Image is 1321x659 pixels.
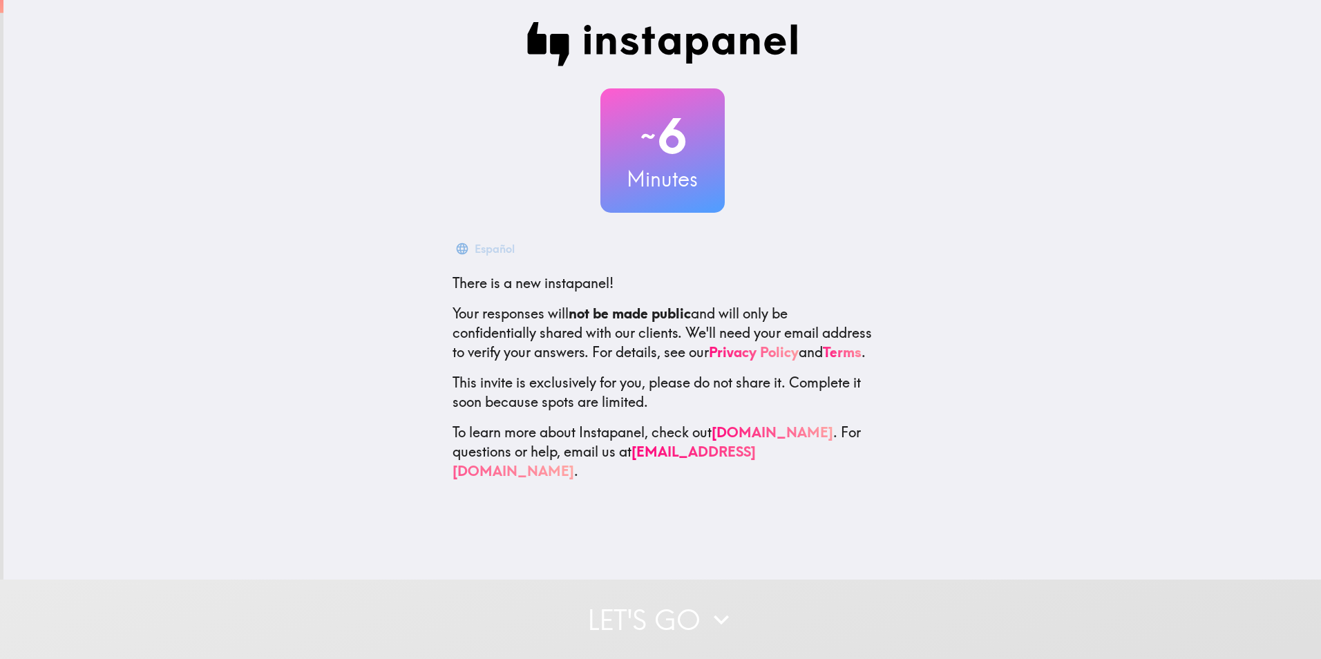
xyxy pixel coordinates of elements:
a: Privacy Policy [709,343,799,361]
h3: Minutes [600,164,725,193]
p: Your responses will and will only be confidentially shared with our clients. We'll need your emai... [453,304,873,362]
span: There is a new instapanel! [453,274,614,292]
span: ~ [638,115,658,157]
button: Español [453,235,520,262]
div: Español [475,239,515,258]
a: Terms [823,343,862,361]
a: [EMAIL_ADDRESS][DOMAIN_NAME] [453,443,756,479]
p: To learn more about Instapanel, check out . For questions or help, email us at . [453,423,873,481]
b: not be made public [569,305,691,322]
h2: 6 [600,108,725,164]
p: This invite is exclusively for you, please do not share it. Complete it soon because spots are li... [453,373,873,412]
a: [DOMAIN_NAME] [712,423,833,441]
img: Instapanel [527,22,798,66]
